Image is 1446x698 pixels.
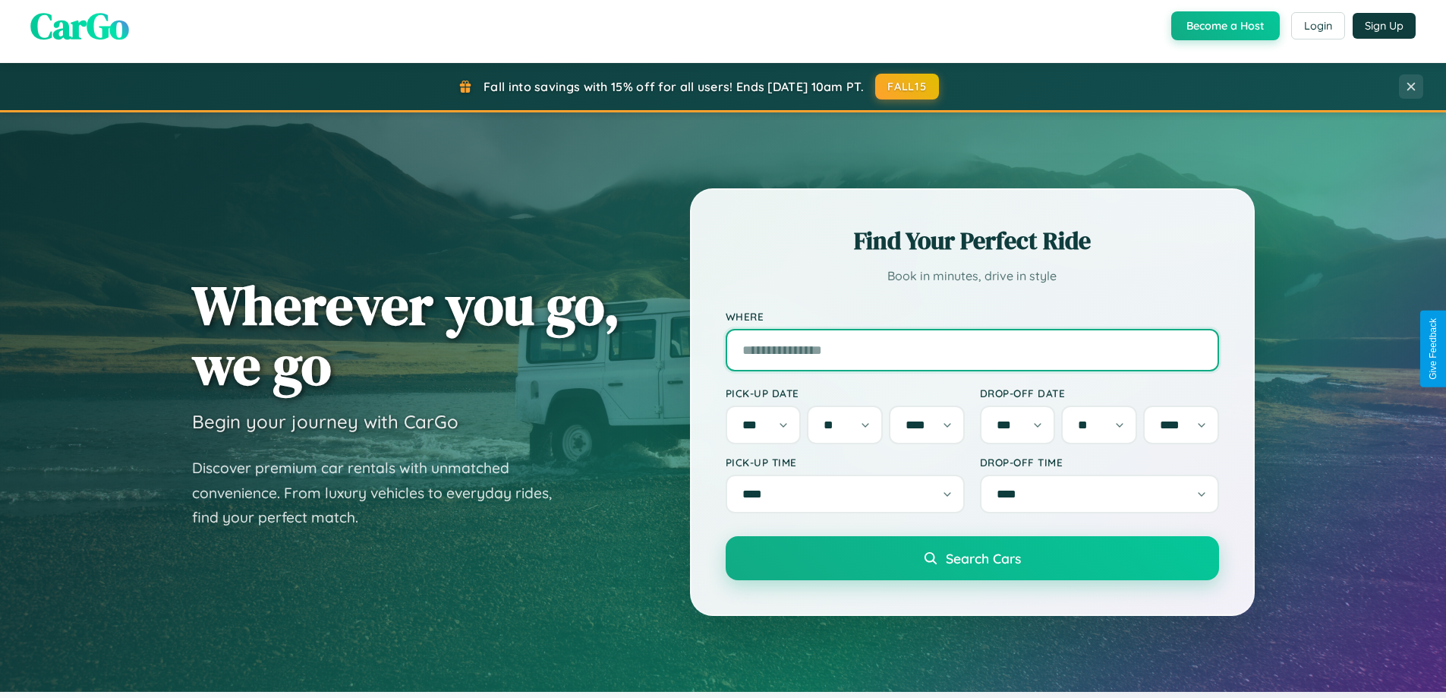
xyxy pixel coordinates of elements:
div: Give Feedback [1428,318,1438,380]
h3: Begin your journey with CarGo [192,410,458,433]
label: Drop-off Time [980,456,1219,469]
button: FALL15 [875,74,939,99]
span: Search Cars [946,550,1021,567]
label: Pick-up Time [726,456,965,469]
button: Login [1291,12,1345,39]
label: Pick-up Date [726,387,965,400]
span: Fall into savings with 15% off for all users! Ends [DATE] 10am PT. [484,79,864,94]
h1: Wherever you go, we go [192,275,620,395]
label: Where [726,310,1219,323]
label: Drop-off Date [980,387,1219,400]
button: Sign Up [1353,13,1416,39]
button: Search Cars [726,536,1219,580]
h2: Find Your Perfect Ride [726,224,1219,257]
button: Become a Host [1171,11,1280,40]
p: Discover premium car rentals with unmatched convenience. From luxury vehicles to everyday rides, ... [192,456,572,530]
p: Book in minutes, drive in style [726,265,1219,287]
span: CarGo [30,1,129,51]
